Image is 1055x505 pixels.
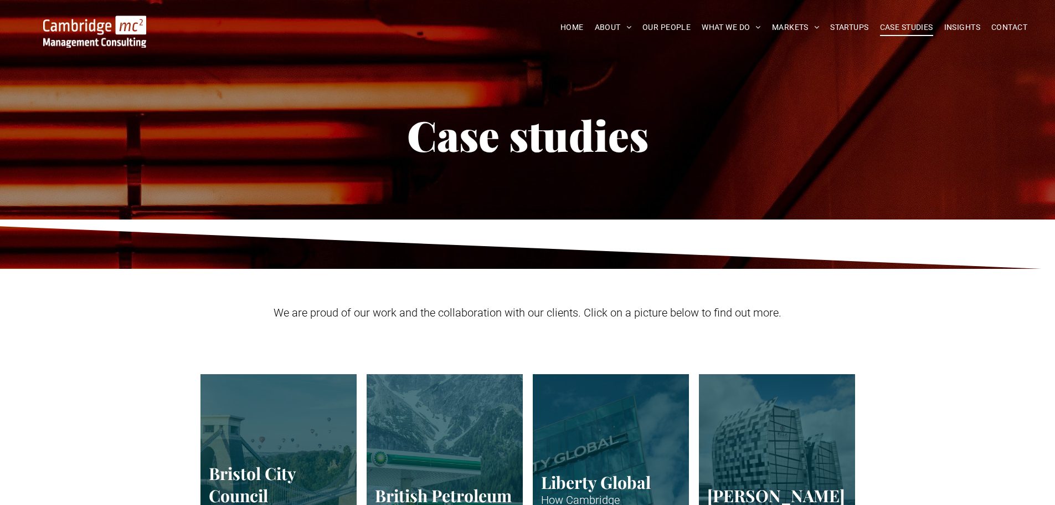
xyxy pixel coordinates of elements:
[696,19,766,36] a: WHAT WE DO
[939,19,986,36] a: INSIGHTS
[274,306,781,319] span: We are proud of our work and the collaboration with our clients. Click on a picture below to find...
[986,19,1033,36] a: CONTACT
[43,16,146,48] img: Go to Homepage
[589,19,637,36] a: ABOUT
[637,19,696,36] a: OUR PEOPLE
[555,19,589,36] a: HOME
[766,19,825,36] a: MARKETS
[407,107,649,162] span: Case studies
[825,19,874,36] a: STARTUPS
[874,19,939,36] a: CASE STUDIES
